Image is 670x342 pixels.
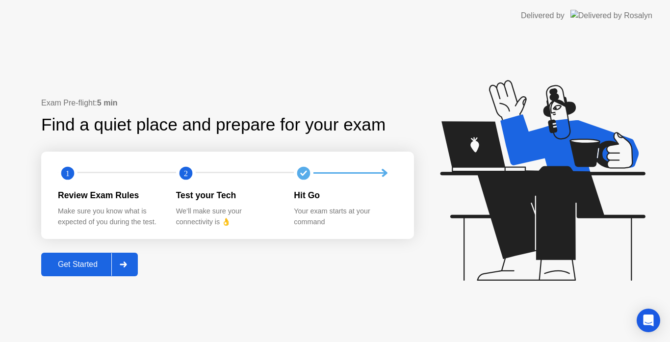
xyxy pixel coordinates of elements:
[294,189,396,202] div: Hit Go
[570,10,652,21] img: Delivered by Rosalyn
[66,168,70,178] text: 1
[58,206,160,227] div: Make sure you know what is expected of you during the test.
[184,168,188,178] text: 2
[176,206,279,227] div: We’ll make sure your connectivity is 👌
[41,112,387,138] div: Find a quiet place and prepare for your exam
[44,260,111,269] div: Get Started
[176,189,279,202] div: Test your Tech
[294,206,396,227] div: Your exam starts at your command
[97,99,118,107] b: 5 min
[58,189,160,202] div: Review Exam Rules
[521,10,565,22] div: Delivered by
[41,253,138,276] button: Get Started
[637,309,660,332] div: Open Intercom Messenger
[41,97,414,109] div: Exam Pre-flight:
